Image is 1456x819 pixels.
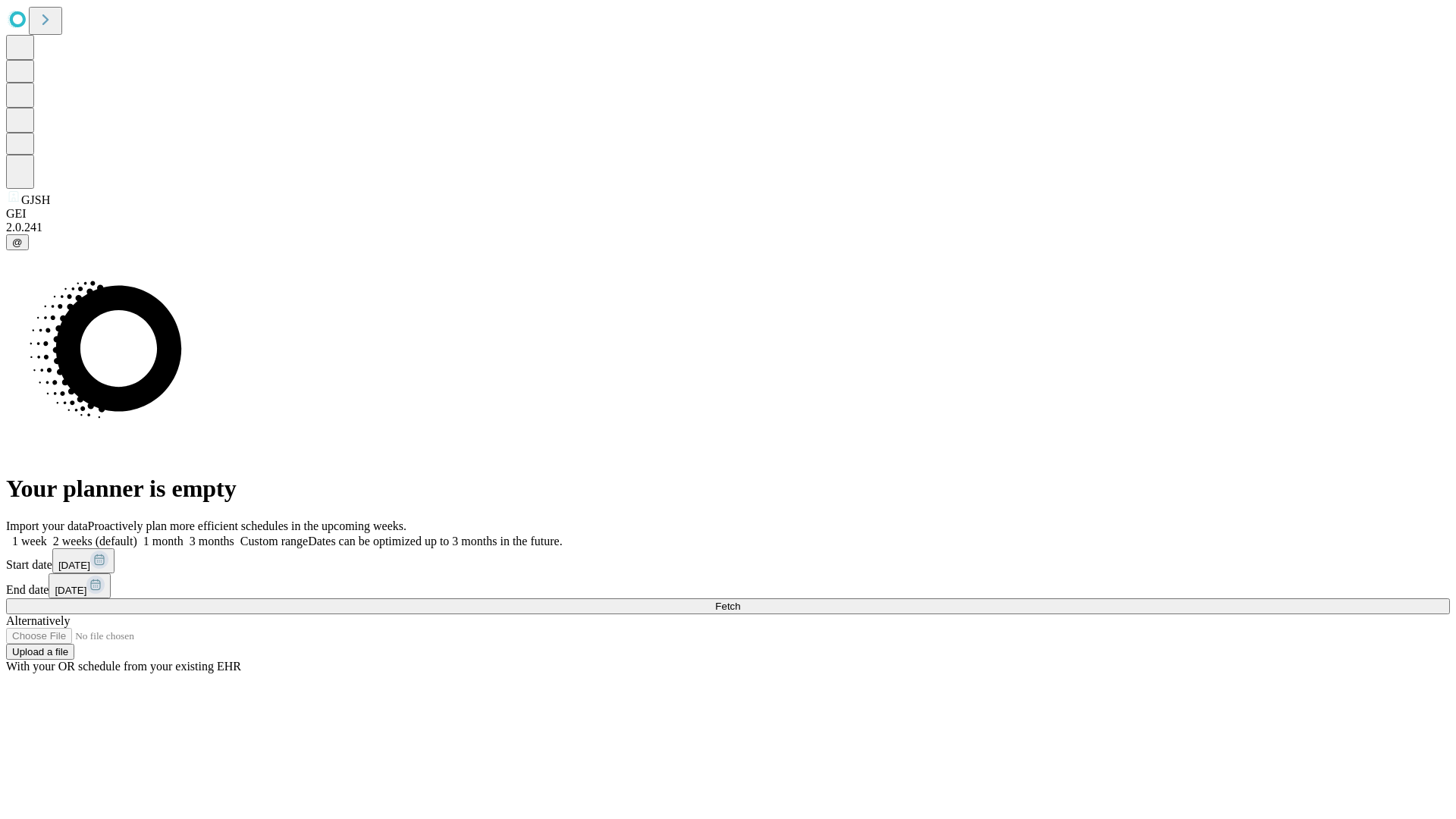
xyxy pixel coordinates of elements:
span: 3 months [190,535,234,548]
span: Fetch [715,601,740,612]
span: 1 week [12,535,47,548]
span: 1 month [143,535,184,548]
span: With your OR schedule from your existing EHR [6,660,241,673]
div: GEI [6,207,1450,221]
span: Alternatively [6,614,70,627]
span: 2 weeks (default) [53,535,137,548]
span: GJSH [21,193,50,206]
button: [DATE] [52,548,115,573]
button: @ [6,234,29,250]
span: [DATE] [58,560,90,571]
button: Fetch [6,598,1450,614]
span: Proactively plan more efficient schedules in the upcoming weeks. [88,519,406,532]
div: End date [6,573,1450,598]
span: [DATE] [55,585,86,596]
span: Import your data [6,519,88,532]
button: [DATE] [49,573,111,598]
h1: Your planner is empty [6,475,1450,503]
span: Dates can be optimized up to 3 months in the future. [308,535,562,548]
span: Custom range [240,535,308,548]
div: 2.0.241 [6,221,1450,234]
div: Start date [6,548,1450,573]
button: Upload a file [6,644,74,660]
span: @ [12,237,23,248]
